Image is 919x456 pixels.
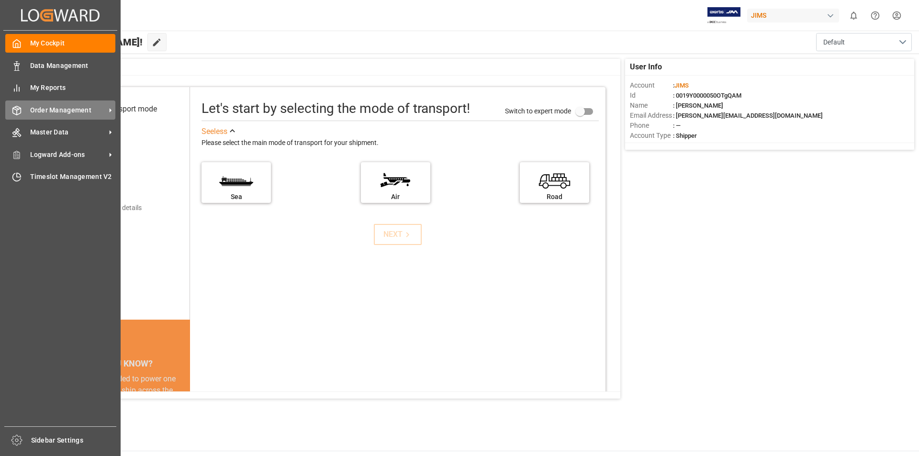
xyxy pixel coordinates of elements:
[816,33,912,51] button: open menu
[630,80,673,90] span: Account
[630,131,673,141] span: Account Type
[40,33,143,51] span: Hello [PERSON_NAME]!
[747,9,839,22] div: JIMS
[673,92,741,99] span: : 0019Y0000050OTgQAM
[843,5,864,26] button: show 0 new notifications
[31,435,117,445] span: Sidebar Settings
[30,61,116,71] span: Data Management
[177,373,190,454] button: next slide / item
[630,100,673,111] span: Name
[673,122,681,129] span: : —
[630,90,673,100] span: Id
[630,111,673,121] span: Email Address
[366,192,426,202] div: Air
[63,373,179,442] div: The energy needed to power one large container ship across the ocean in a single day is the same ...
[673,112,823,119] span: : [PERSON_NAME][EMAIL_ADDRESS][DOMAIN_NAME]
[30,38,116,48] span: My Cockpit
[30,127,106,137] span: Master Data
[630,121,673,131] span: Phone
[5,34,115,53] a: My Cockpit
[5,167,115,186] a: Timeslot Management V2
[30,172,116,182] span: Timeslot Management V2
[30,83,116,93] span: My Reports
[30,105,106,115] span: Order Management
[505,107,571,114] span: Switch to expert mode
[383,229,413,240] div: NEXT
[707,7,740,24] img: Exertis%20JAM%20-%20Email%20Logo.jpg_1722504956.jpg
[747,6,843,24] button: JIMS
[30,150,106,160] span: Logward Add-ons
[823,37,845,47] span: Default
[5,56,115,75] a: Data Management
[673,132,697,139] span: : Shipper
[5,78,115,97] a: My Reports
[206,192,266,202] div: Sea
[673,102,723,109] span: : [PERSON_NAME]
[630,61,662,73] span: User Info
[374,224,422,245] button: NEXT
[202,137,599,149] div: Please select the main mode of transport for your shipment.
[674,82,689,89] span: JIMS
[202,99,470,119] div: Let's start by selecting the mode of transport!
[52,353,190,373] div: DID YOU KNOW?
[673,82,689,89] span: :
[202,126,227,137] div: See less
[864,5,886,26] button: Help Center
[525,192,584,202] div: Road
